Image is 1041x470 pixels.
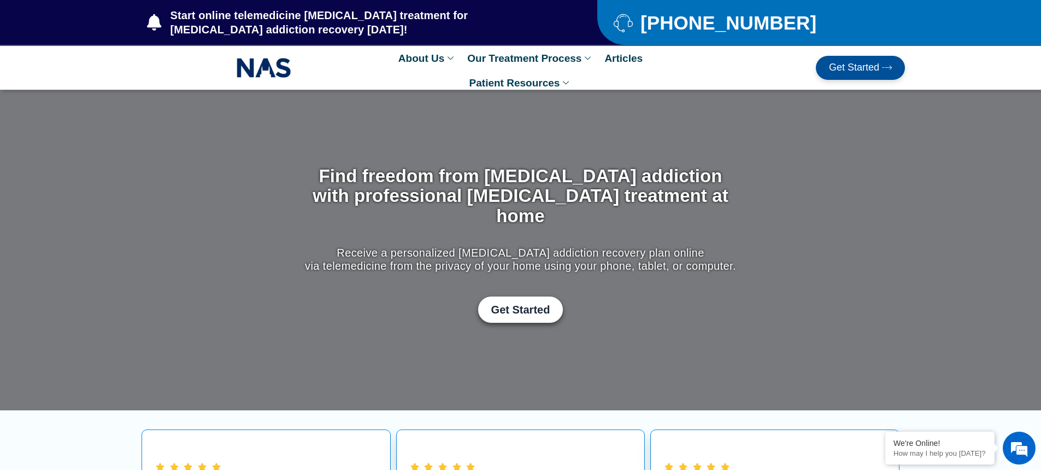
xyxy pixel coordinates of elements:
[462,46,599,71] a: Our Treatment Process
[491,303,550,316] span: Get Started
[302,166,739,226] h1: Find freedom from [MEDICAL_DATA] addiction with professional [MEDICAL_DATA] treatment at home
[893,449,986,457] p: How may I help you today?
[237,55,291,80] img: NAS_email_signature-removebg-preview.png
[614,13,878,32] a: [PHONE_NUMBER]
[147,8,554,37] a: Start online telemedicine [MEDICAL_DATA] treatment for [MEDICAL_DATA] addiction recovery [DATE]!
[829,62,879,73] span: Get Started
[816,56,905,80] a: Get Started
[302,297,739,323] div: Get Started with Suboxone Treatment by filling-out this new patient packet form
[478,297,563,323] a: Get Started
[599,46,648,71] a: Articles
[393,46,462,71] a: About Us
[893,439,986,448] div: We're Online!
[464,71,578,95] a: Patient Resources
[168,8,554,37] span: Start online telemedicine [MEDICAL_DATA] treatment for [MEDICAL_DATA] addiction recovery [DATE]!
[638,16,816,30] span: [PHONE_NUMBER]
[302,246,739,272] p: Receive a personalized [MEDICAL_DATA] addiction recovery plan online via telemedicine from the pr...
